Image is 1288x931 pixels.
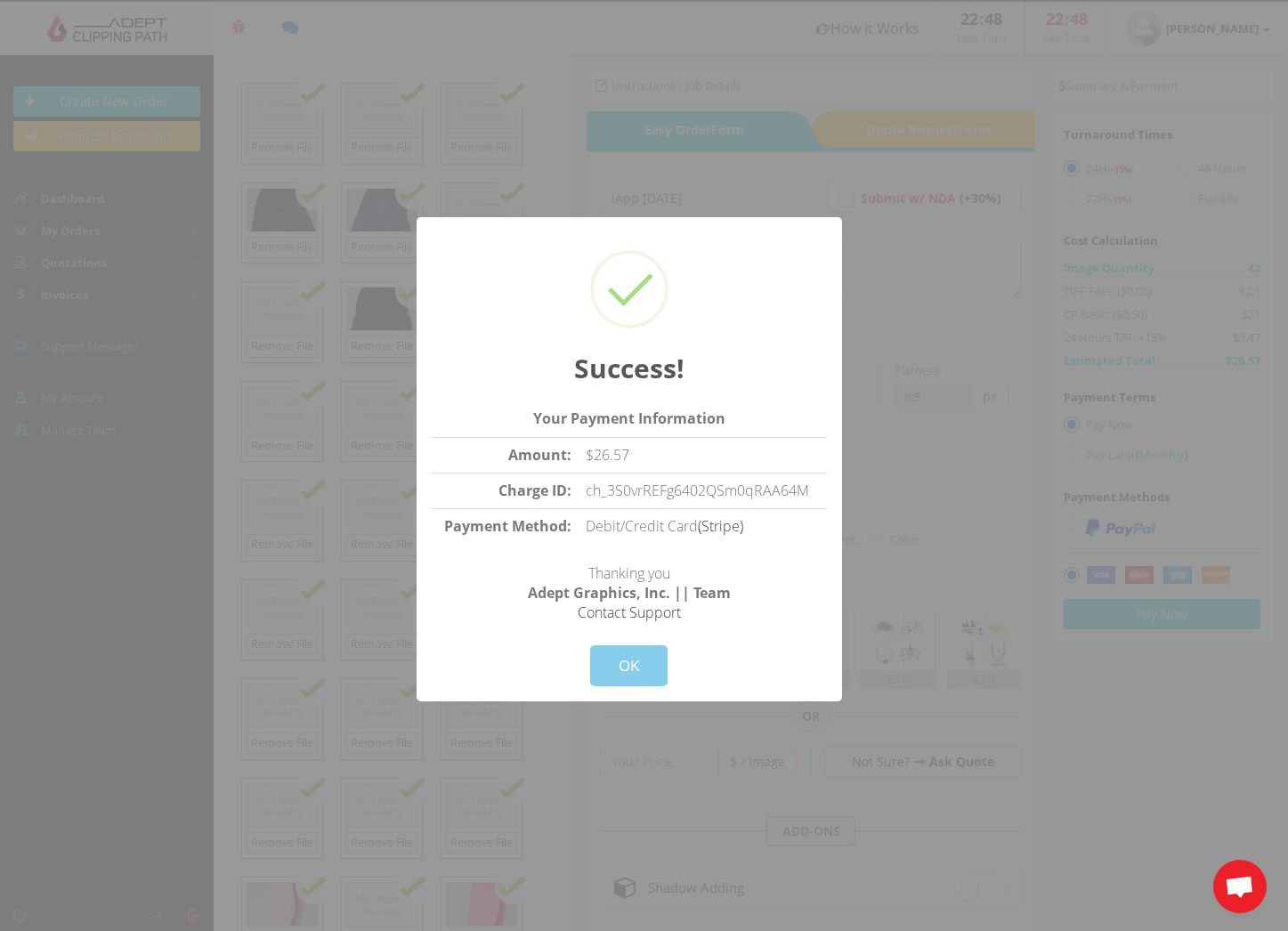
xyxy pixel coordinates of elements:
strong: Amount: [508,445,571,465]
strong: Your Payment Information [533,409,725,428]
strong: Payment Method: [444,516,571,536]
button: OK [590,645,668,686]
strong: Charge ID: [498,481,571,500]
a: (Stripe) [698,516,743,536]
p: Thanking you [432,544,827,622]
td: $26.57 [579,438,826,474]
a: Contact Support [578,603,681,622]
td: ch_3S0vrREFg6402QSm0qRAA64M [579,473,826,508]
h2: Success! [432,351,827,386]
a: Open chat [1213,860,1267,913]
strong: Adept Graphics, Inc. || Team [528,583,731,603]
td: Debit/Credit Card [579,508,826,543]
